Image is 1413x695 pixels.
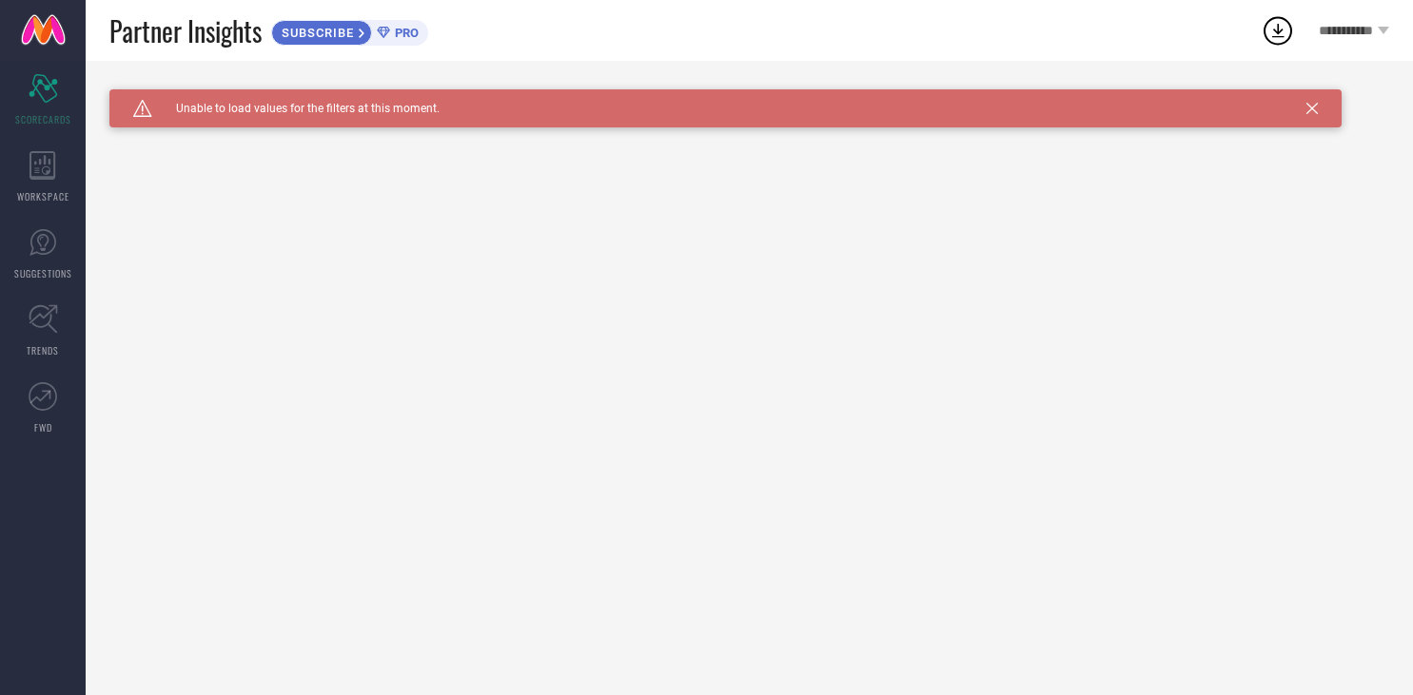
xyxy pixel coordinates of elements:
[17,189,69,203] span: WORKSPACE
[109,89,1389,105] div: Unable to load filters at this moment. Please try later.
[390,26,419,40] span: PRO
[272,26,359,40] span: SUBSCRIBE
[109,11,262,50] span: Partner Insights
[271,15,428,46] a: SUBSCRIBEPRO
[34,420,52,434] span: FWD
[15,112,71,126] span: SCORECARDS
[1261,13,1295,48] div: Open download list
[152,102,440,115] span: Unable to load values for the filters at this moment.
[14,266,72,280] span: SUGGESTIONS
[27,343,59,357] span: TRENDS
